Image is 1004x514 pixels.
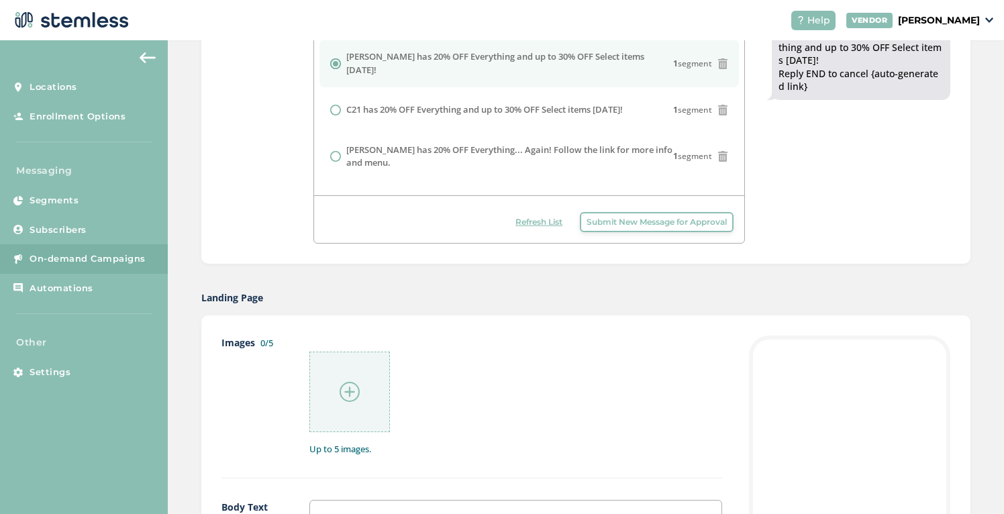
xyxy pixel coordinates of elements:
span: segment [673,104,712,116]
div: VENDOR [846,13,893,28]
span: On-demand Campaigns [30,252,146,266]
label: [PERSON_NAME] has 20% OFF Everything... Again! Follow the link for more info and menu. [346,144,674,170]
span: Subscribers [30,223,87,237]
p: [PERSON_NAME] [898,13,980,28]
span: Submit New Message for Approval [587,216,727,228]
span: Segments [30,194,79,207]
span: Refresh List [515,216,562,228]
img: icon-arrow-back-accent-c549486e.svg [140,52,156,63]
span: segment [673,58,712,70]
img: icon-circle-plus-45441306.svg [340,382,360,402]
button: Submit New Message for Approval [580,212,734,232]
label: C21 has 20% OFF Everything and up to 30% OFF Select items [DATE]! [346,103,623,117]
img: icon-help-white-03924b79.svg [797,16,805,24]
label: [PERSON_NAME] has 20% OFF Everything and up to 30% OFF Select items [DATE]! [346,50,674,76]
span: Settings [30,366,70,379]
img: icon_down-arrow-small-66adaf34.svg [985,17,993,23]
img: logo-dark-0685b13c.svg [11,7,129,34]
label: Up to 5 images. [309,443,722,456]
span: Automations [30,282,93,295]
strong: 1 [673,150,678,162]
strong: 1 [673,104,678,115]
div: [PERSON_NAME] has 20% OFF Everything and up to 30% OFF Select items [DATE]! Reply END to cancel {... [779,28,944,93]
button: Refresh List [509,212,569,232]
label: Images [221,336,283,456]
span: segment [673,150,712,162]
label: Landing Page [201,291,263,305]
strong: 1 [673,58,678,69]
span: Help [807,13,830,28]
span: Locations [30,81,77,94]
iframe: Chat Widget [937,450,1004,514]
label: 0/5 [260,337,273,349]
span: Enrollment Options [30,110,125,123]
